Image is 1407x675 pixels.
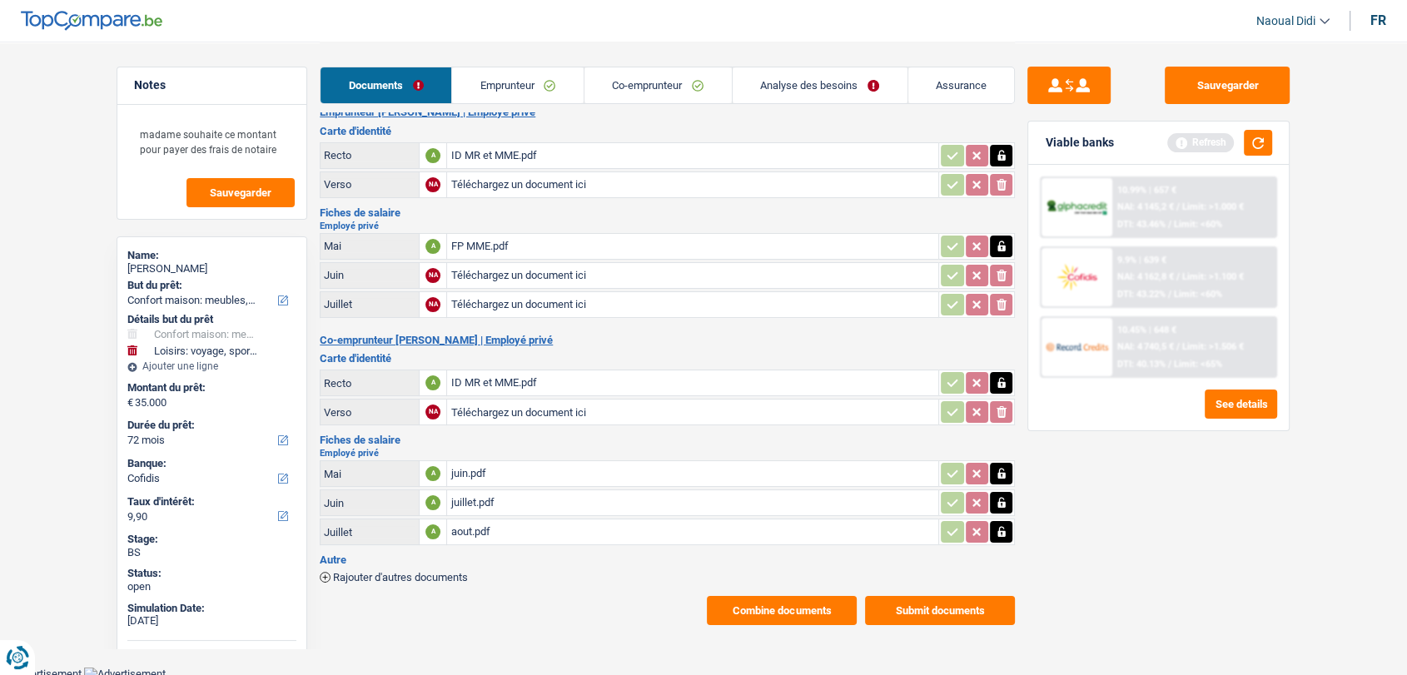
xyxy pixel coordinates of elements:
[127,457,293,470] label: Banque:
[320,434,1015,445] h3: Fiches de salaire
[865,596,1015,625] button: Submit documents
[186,178,295,207] button: Sauvegarder
[127,567,296,580] div: Status:
[1046,198,1107,217] img: AlphaCredit
[324,298,415,310] div: Juillet
[320,449,1015,458] h2: Employé privé
[320,353,1015,364] h3: Carte d'identité
[425,268,440,283] div: NA
[1046,331,1107,362] img: Record Credits
[1174,219,1222,230] span: Limit: <60%
[320,207,1015,218] h3: Fiches de salaire
[320,572,468,583] button: Rajouter d'autres documents
[1168,219,1171,230] span: /
[324,377,415,390] div: Recto
[1167,133,1234,151] div: Refresh
[1117,185,1176,196] div: 10.99% | 657 €
[450,519,935,544] div: aout.pdf
[324,269,415,281] div: Juin
[1117,359,1166,370] span: DTI: 40.13%
[425,297,440,312] div: NA
[1174,289,1222,300] span: Limit: <60%
[21,11,162,31] img: TopCompare Logo
[707,596,857,625] button: Combine documents
[1046,261,1107,292] img: Cofidis
[127,580,296,593] div: open
[908,67,1015,103] a: Assurance
[450,234,935,259] div: FP MME.pdf
[127,533,296,546] div: Stage:
[1182,271,1244,282] span: Limit: >1.100 €
[324,406,415,419] div: Verso
[425,177,440,192] div: NA
[733,67,907,103] a: Analyse des besoins
[1117,219,1166,230] span: DTI: 43.46%
[127,648,296,662] div: AlphaCredit:
[1205,390,1277,419] button: See details
[127,381,293,395] label: Montant du prêt:
[450,370,935,395] div: ID MR et MME.pdf
[1117,255,1166,266] div: 9.9% | 639 €
[1176,201,1180,212] span: /
[425,148,440,163] div: A
[425,239,440,254] div: A
[1117,341,1174,352] span: NAI: 4 740,5 €
[324,497,415,509] div: Juin
[324,240,415,252] div: Mai
[1117,289,1166,300] span: DTI: 43.22%
[1117,201,1174,212] span: NAI: 4 145,2 €
[127,419,293,432] label: Durée du prêt:
[1182,341,1244,352] span: Limit: >1.506 €
[1045,136,1113,150] div: Viable banks
[127,249,296,262] div: Name:
[425,375,440,390] div: A
[1182,201,1244,212] span: Limit: >1.000 €
[320,221,1015,231] h2: Employé privé
[1117,271,1174,282] span: NAI: 4 162,8 €
[320,126,1015,136] h3: Carte d'identité
[452,67,584,103] a: Emprunteur
[324,178,415,191] div: Verso
[1165,67,1290,104] button: Sauvegarder
[1174,359,1222,370] span: Limit: <65%
[1117,325,1176,335] div: 10.45% | 648 €
[1168,359,1171,370] span: /
[1370,12,1386,28] div: fr
[127,495,293,509] label: Taux d'intérêt:
[425,495,440,510] div: A
[321,67,451,103] a: Documents
[450,490,935,515] div: juillet.pdf
[127,279,293,292] label: But du prêt:
[450,461,935,486] div: juin.pdf
[134,78,290,92] h5: Notes
[425,466,440,481] div: A
[450,143,935,168] div: ID MR et MME.pdf
[210,187,271,198] span: Sauvegarder
[127,546,296,559] div: BS
[324,468,415,480] div: Mai
[127,262,296,275] div: [PERSON_NAME]
[320,334,1015,347] h2: Co-emprunteur [PERSON_NAME] | Employé privé
[320,554,1015,565] h3: Autre
[1256,14,1315,28] span: Naoual Didi
[324,149,415,161] div: Recto
[127,360,296,372] div: Ajouter une ligne
[1176,271,1180,282] span: /
[324,526,415,539] div: Juillet
[1243,7,1330,35] a: Naoual Didi
[127,602,296,615] div: Simulation Date:
[425,524,440,539] div: A
[1168,289,1171,300] span: /
[127,614,296,628] div: [DATE]
[1176,341,1180,352] span: /
[584,67,732,103] a: Co-emprunteur
[127,396,133,409] span: €
[333,572,468,583] span: Rajouter d'autres documents
[127,313,296,326] div: Détails but du prêt
[425,405,440,419] div: NA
